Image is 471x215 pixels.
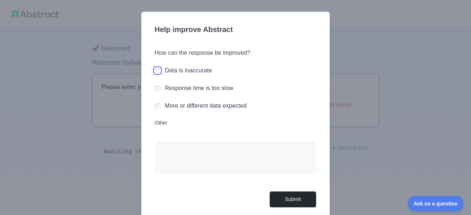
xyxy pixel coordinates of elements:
label: Response time is too slow [165,85,233,91]
label: Data is inaccurate [165,67,212,74]
label: Other [155,119,316,126]
button: Submit [269,191,316,208]
iframe: Toggle Customer Support [408,196,464,211]
h3: Help improve Abstract [155,21,316,40]
label: More or different data expected [165,103,247,109]
h3: How can the response be improved? [155,49,316,57]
